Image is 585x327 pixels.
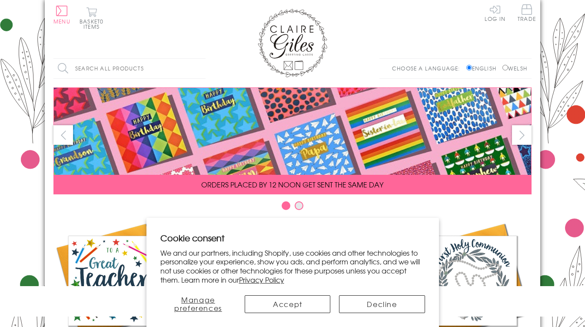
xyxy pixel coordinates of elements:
p: Choose a language: [392,64,465,72]
button: Manage preferences [160,295,236,313]
span: Menu [53,17,70,25]
span: Trade [518,4,536,21]
label: English [466,64,501,72]
button: Menu [53,6,70,24]
a: Trade [518,4,536,23]
button: next [512,125,532,145]
a: Privacy Policy [239,274,284,285]
button: Accept [245,295,330,313]
input: Welsh [502,65,508,70]
img: Claire Giles Greetings Cards [258,9,327,77]
label: Welsh [502,64,527,72]
input: Search [197,59,206,78]
input: Search all products [53,59,206,78]
button: Carousel Page 2 [295,201,303,210]
span: 0 items [83,17,103,30]
button: Carousel Page 1 (Current Slide) [282,201,290,210]
input: English [466,65,472,70]
p: We and our partners, including Shopify, use cookies and other technologies to personalize your ex... [160,248,425,284]
button: Decline [339,295,425,313]
button: Basket0 items [80,7,103,29]
span: Manage preferences [174,294,222,313]
span: ORDERS PLACED BY 12 NOON GET SENT THE SAME DAY [201,179,383,190]
div: Carousel Pagination [53,201,532,214]
button: prev [53,125,73,145]
h2: Cookie consent [160,232,425,244]
a: Log In [485,4,505,21]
